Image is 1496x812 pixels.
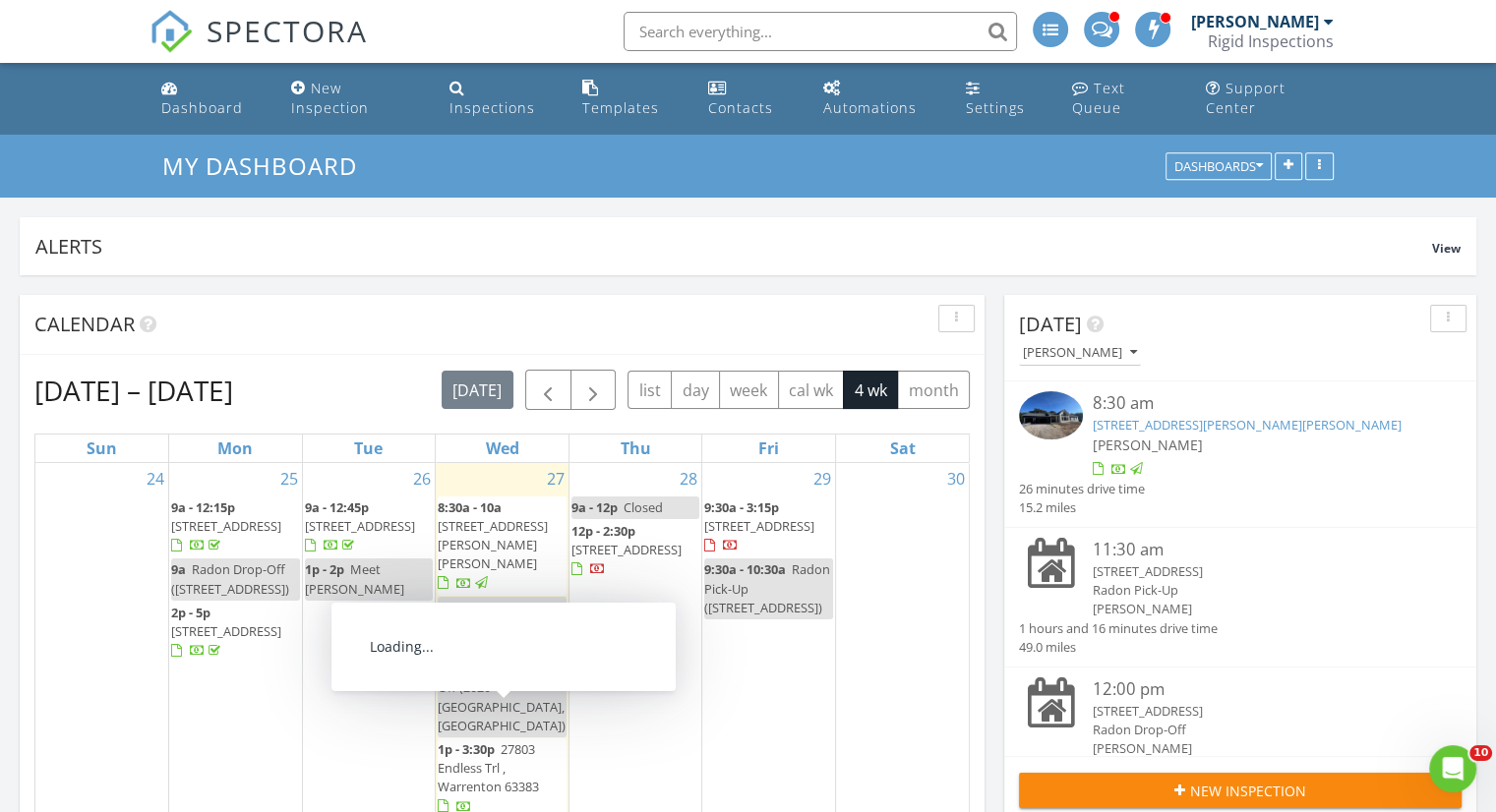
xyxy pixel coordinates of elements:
div: [STREET_ADDRESS] [1093,702,1425,721]
span: Radon Drop-Off ([STREET_ADDRESS]) [171,560,289,597]
div: [PERSON_NAME] [1093,600,1425,618]
div: Rigid Inspections [1208,31,1334,51]
a: Support Center [1198,71,1343,127]
div: 11:30 am [1093,538,1425,562]
a: 2p - 5p [STREET_ADDRESS] [171,602,300,664]
a: My Dashboard [162,149,374,182]
div: Alerts [35,233,1432,260]
a: [STREET_ADDRESS][PERSON_NAME][PERSON_NAME] [1093,416,1402,434]
div: Dashboard [161,98,243,117]
div: 49.0 miles [1019,638,1218,657]
h2: [DATE] – [DATE] [34,371,233,410]
span: 9a - 12p [571,498,618,516]
span: 1p - 2p [305,560,344,578]
div: Settings [966,98,1025,117]
div: [PERSON_NAME] [1093,739,1425,758]
div: 1 hours and 16 minutes drive time [1019,619,1218,638]
span: 10 [1469,745,1492,761]
a: Go to August 27, 2025 [543,463,568,494]
span: 1p - 3:30p [438,740,495,758]
span: [STREET_ADDRESS] [171,622,281,640]
a: 9:30a - 3:15p [STREET_ADDRESS] [704,498,814,553]
iframe: Intercom live chat [1429,745,1476,792]
a: 11:30 am [STREET_ADDRESS] Radon Pick-Up [PERSON_NAME] 1 hours and 16 minutes drive time 49.0 miles [1019,538,1462,657]
a: New Inspection [283,71,426,127]
button: list [628,371,672,409]
div: 15.2 miles [1019,498,1145,517]
a: 12p - 2:30p [STREET_ADDRESS] [571,522,682,577]
a: Saturday [885,435,919,462]
div: [PERSON_NAME] [1023,346,1137,360]
img: 9366138%2Fcover_photos%2FaVoOQ9Pl2g2u6KM431CL%2Fsmall.jpg [1019,391,1083,439]
span: Radon Pick-Up ([STREET_ADDRESS]) [438,599,556,654]
a: 8:30 am [STREET_ADDRESS][PERSON_NAME][PERSON_NAME] [PERSON_NAME] 26 minutes drive time 15.2 miles [1019,391,1462,517]
span: [STREET_ADDRESS] [571,541,682,558]
a: Sunday [83,435,121,462]
a: Go to August 26, 2025 [409,463,435,494]
span: [STREET_ADDRESS] [305,517,415,535]
div: New Inspection [291,79,369,117]
a: 9:30a - 3:15p [STREET_ADDRESS] [704,496,833,558]
button: week [719,371,779,409]
button: month [897,371,970,409]
span: [STREET_ADDRESS][PERSON_NAME][PERSON_NAME] [438,517,548,572]
span: Radon Drop-Off (2020 [GEOGRAPHIC_DATA], [GEOGRAPHIC_DATA]) [438,660,566,734]
a: 2p - 5p [STREET_ADDRESS] [171,604,281,659]
div: Automations [823,98,917,117]
a: SPECTORA [150,27,368,68]
a: Templates [574,71,684,127]
a: 8:30a - 10a [STREET_ADDRESS][PERSON_NAME][PERSON_NAME] [438,498,548,592]
a: Settings [958,71,1048,127]
a: 8:30a - 10a [STREET_ADDRESS][PERSON_NAME][PERSON_NAME] [438,496,567,596]
div: Contacts [708,98,773,117]
a: Go to August 29, 2025 [809,463,835,494]
a: Thursday [617,435,655,462]
a: Automations (Advanced) [815,71,942,127]
a: Wednesday [481,435,522,462]
span: Meet [PERSON_NAME] [305,560,404,597]
a: Text Queue [1064,71,1182,127]
a: 9a - 12:45p [STREET_ADDRESS] [305,496,434,558]
span: 9:30a - 3:15p [704,498,779,516]
span: 9:30a - 10:30a [704,560,786,578]
span: Calendar [34,311,135,337]
button: Dashboards [1166,153,1272,181]
a: Friday [754,435,783,462]
a: 12p - 2:30p [STREET_ADDRESS] [571,520,700,582]
span: Radon Pick-Up ([STREET_ADDRESS]) [704,560,830,615]
a: 9a - 12:15p [STREET_ADDRESS] [171,498,281,553]
span: 12p - 2:30p [571,522,635,540]
a: Inspections [442,71,559,127]
span: [DATE] [1019,311,1082,337]
div: Inspections [449,98,535,117]
div: Support Center [1206,79,1286,117]
span: 12p - 1p [438,660,484,677]
a: Monday [213,435,257,462]
a: 9a - 12:15p [STREET_ADDRESS] [171,496,300,558]
span: SPECTORA [207,10,368,51]
button: Next [570,370,617,410]
div: 26 minutes drive time [1019,480,1145,498]
div: Dashboards [1174,160,1263,174]
button: Previous [525,370,571,410]
input: Search everything... [624,12,1017,51]
span: Closed [624,498,663,516]
img: The Best Home Inspection Software - Spectora [150,10,193,53]
span: 9a - 12:45p [305,498,369,516]
span: 11:30a - 12p [438,599,509,616]
a: Go to August 24, 2025 [143,463,168,494]
span: 8:30a - 10a [438,498,502,516]
a: Dashboard [153,71,268,127]
div: 8:30 am [1093,391,1425,416]
span: 27803 Endless Trl , Warrenton 63383 [438,740,539,795]
button: cal wk [778,371,845,409]
a: Go to August 30, 2025 [943,463,969,494]
span: 2p - 5p [171,604,210,621]
a: 9a - 12:45p [STREET_ADDRESS] [305,498,415,553]
button: day [671,371,720,409]
a: 12:00 pm [STREET_ADDRESS] Radon Drop-Off [PERSON_NAME] 57 minutes drive time 34.6 miles [1019,677,1462,796]
span: 9a - 12:15p [171,498,235,516]
span: [PERSON_NAME] [1093,435,1203,454]
div: 12:00 pm [1093,677,1425,702]
div: Templates [582,98,659,117]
